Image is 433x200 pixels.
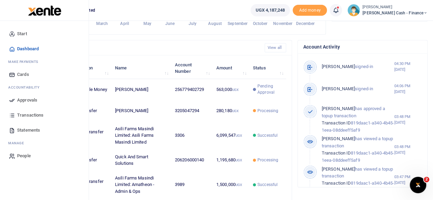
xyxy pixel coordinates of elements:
span: Transactions [17,112,43,119]
a: Start [5,26,83,41]
span: ake Payments [12,59,38,64]
span: Statements [17,127,40,134]
span: Processing [257,108,278,114]
tspan: June [165,21,175,26]
small: [PERSON_NAME] [362,4,428,10]
td: 1,195,680 [213,149,249,171]
td: 3306 [171,121,213,149]
tspan: July [188,21,196,26]
p: has viewed a topup transaction 819daac1-a340-4b45-1eea-08ddeeff5af9 [322,166,394,194]
small: UGX [235,158,242,162]
a: Cards [5,67,83,82]
a: View all [265,43,286,52]
li: Wallet ballance [248,4,293,16]
a: Dashboard [5,41,83,56]
iframe: Intercom live chat [410,177,426,193]
span: [PERSON_NAME] [322,106,355,111]
li: M [5,138,83,148]
li: M [5,56,83,67]
tspan: March [96,21,108,26]
h4: Recent Transactions [32,44,259,52]
span: UGX 4,187,248 [256,7,285,14]
span: [PERSON_NAME] [322,86,355,91]
tspan: October [253,21,268,26]
span: Approvals [17,97,37,104]
td: 280,180 [213,100,249,121]
small: UGX [232,109,239,113]
a: profile-user [PERSON_NAME] [PERSON_NAME] Cash - Finance [347,4,428,16]
small: UGX [235,183,242,187]
th: Amount: activate to sort column ascending [213,57,249,79]
td: [PERSON_NAME] [111,79,171,100]
small: 03:47 PM [DATE] [394,174,422,186]
span: Dashboard [17,45,39,52]
td: Asili Farms Masindi Limited: Amatheon - Admin & Ops [111,171,171,199]
tspan: August [208,21,222,26]
small: UGX [235,134,242,137]
td: 206206000140 [171,149,213,171]
span: anage [12,141,24,146]
td: 256779402729 [171,79,213,100]
span: [PERSON_NAME] [322,136,355,141]
a: Transactions [5,108,83,123]
span: Transaction ID [322,150,351,156]
small: 03:48 PM [DATE] [394,114,422,125]
tspan: September [228,21,248,26]
span: [PERSON_NAME] [322,64,355,69]
img: logo-large [28,5,61,16]
p: signed-in [322,63,394,70]
a: Approvals [5,93,83,108]
span: [PERSON_NAME] Cash - Finance [362,10,428,16]
td: Asili Farms Masindi Limited: Asili Farms Masindi Limited [111,121,171,149]
td: 3205047294 [171,100,213,121]
span: Successful [257,182,278,188]
tspan: May [143,21,151,26]
td: 1,500,000 [213,171,249,199]
img: profile-user [347,4,360,16]
span: People [17,152,31,159]
a: logo-small logo-large logo-large [27,8,61,13]
li: Ac [5,82,83,93]
th: Status: activate to sort column ascending [249,57,286,79]
small: 04:06 PM [DATE] [394,83,422,95]
td: 6,099,547 [213,121,249,149]
td: Quick And Smart Solutions [111,149,171,171]
a: UGX 4,187,248 [251,4,290,16]
a: Statements [5,123,83,138]
span: Successful [257,132,278,138]
span: Start [17,30,27,37]
small: UGX [232,88,239,92]
span: Transaction ID [322,120,351,125]
span: Pending Approval [257,83,282,95]
th: Account Number: activate to sort column ascending [171,57,213,79]
p: has viewed a topup transaction 819daac1-a340-4b45-1eea-08ddeeff5af9 [322,135,394,164]
li: Toup your wallet [293,5,327,16]
span: [PERSON_NAME] [322,166,355,172]
tspan: November [273,21,293,26]
a: Add money [293,7,327,12]
tspan: April [120,21,129,26]
p: signed-in [322,85,394,93]
span: Cards [17,71,29,78]
span: countability [13,85,39,90]
p: has approved a topup transaction 819daac1-a340-4b45-1eea-08ddeeff5af9 [322,105,394,134]
small: 04:30 PM [DATE] [394,61,422,72]
td: [PERSON_NAME] [111,100,171,121]
th: Name: activate to sort column ascending [111,57,171,79]
span: 2 [424,177,429,182]
span: Transaction ID [322,181,351,186]
small: 03:48 PM [DATE] [394,144,422,156]
td: 3989 [171,171,213,199]
span: Processing [257,157,278,163]
h4: Account Activity [303,43,422,51]
a: People [5,148,83,163]
tspan: December [296,21,315,26]
td: 563,000 [213,79,249,100]
span: Add money [293,5,327,16]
